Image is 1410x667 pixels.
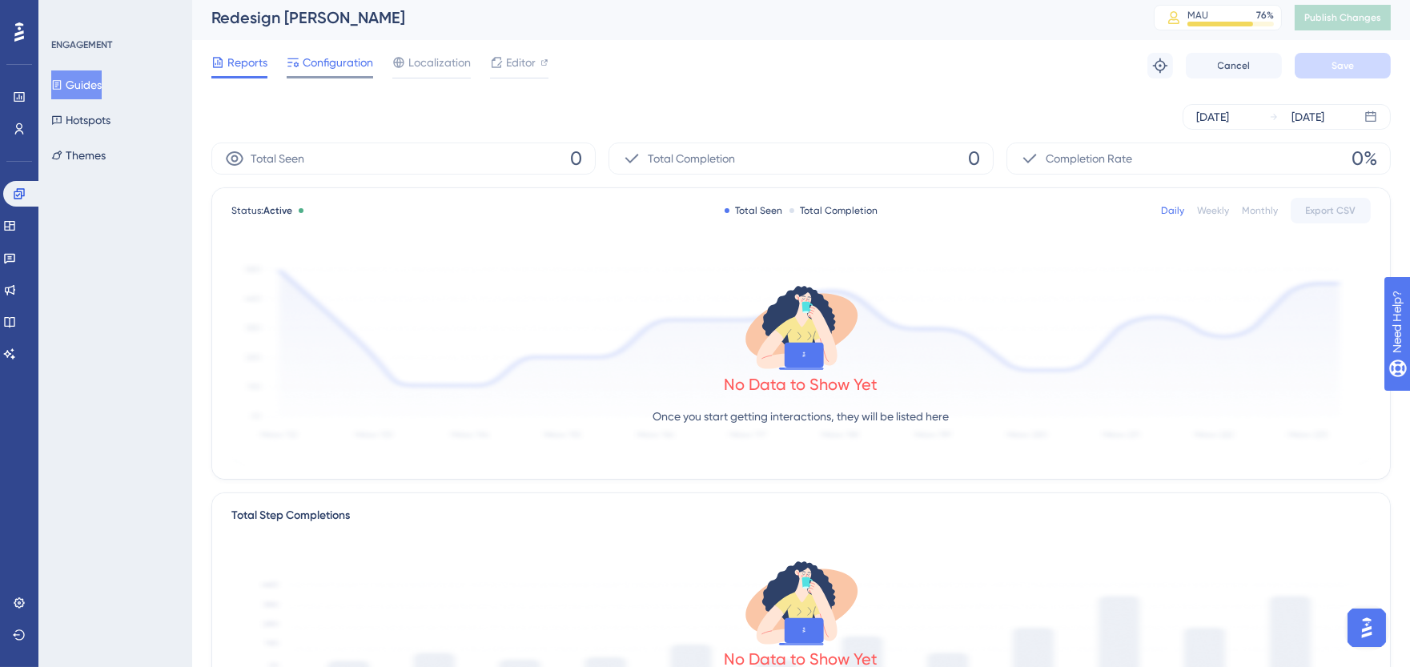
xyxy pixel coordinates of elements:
span: Publish Changes [1304,11,1381,24]
span: Reports [227,53,267,72]
div: ENGAGEMENT [51,38,112,51]
span: 0 [968,146,980,171]
button: Hotspots [51,106,110,135]
span: 0% [1352,146,1377,171]
span: Export CSV [1306,204,1356,217]
span: Configuration [303,53,373,72]
div: Total Step Completions [231,506,350,525]
div: Total Seen [725,204,783,217]
span: 0 [570,146,582,171]
div: Redesign [PERSON_NAME] [211,6,1114,29]
button: Guides [51,70,102,99]
p: Once you start getting interactions, they will be listed here [653,407,950,426]
span: Need Help? [38,4,100,23]
button: Cancel [1186,53,1282,78]
span: Completion Rate [1046,149,1132,168]
div: Daily [1161,204,1184,217]
div: MAU [1187,9,1208,22]
button: Save [1295,53,1391,78]
div: Monthly [1242,204,1278,217]
button: Themes [51,141,106,170]
button: Export CSV [1291,198,1371,223]
button: Publish Changes [1295,5,1391,30]
span: Localization [408,53,471,72]
span: Save [1332,59,1354,72]
span: Active [263,205,292,216]
iframe: UserGuiding AI Assistant Launcher [1343,604,1391,652]
span: Total Seen [251,149,304,168]
span: Cancel [1218,59,1251,72]
div: Total Completion [789,204,878,217]
div: [DATE] [1196,107,1229,127]
span: Total Completion [648,149,735,168]
div: Weekly [1197,204,1229,217]
div: [DATE] [1291,107,1324,127]
span: Editor [506,53,536,72]
div: No Data to Show Yet [725,373,878,396]
span: Status: [231,204,292,217]
div: 76 % [1256,9,1274,22]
